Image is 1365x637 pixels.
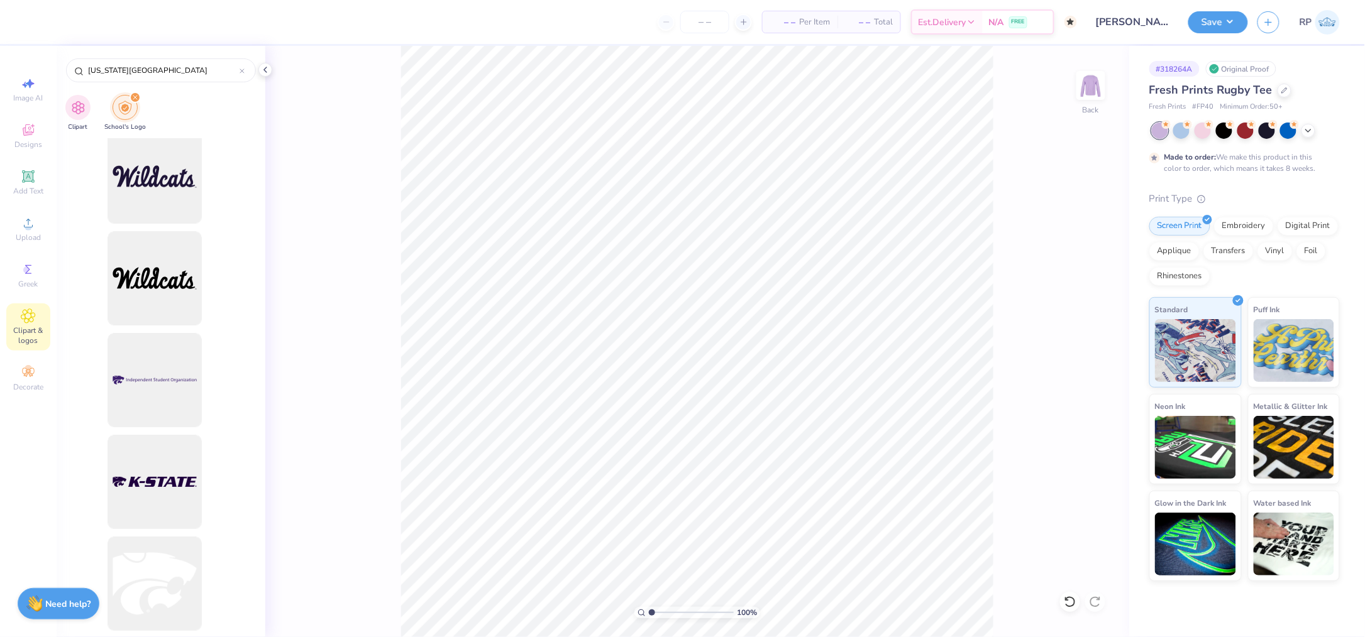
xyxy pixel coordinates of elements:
[1012,18,1025,26] span: FREE
[1193,102,1214,112] span: # FP40
[1155,303,1188,316] span: Standard
[65,95,91,132] button: filter button
[1296,242,1326,261] div: Foil
[1220,102,1283,112] span: Minimum Order: 50 +
[680,11,729,33] input: – –
[845,16,870,29] span: – –
[104,122,146,132] span: School's Logo
[16,232,41,242] span: Upload
[1083,104,1099,116] div: Back
[1254,513,1335,575] img: Water based Ink
[919,16,966,29] span: Est. Delivery
[13,382,43,392] span: Decorate
[1188,11,1248,33] button: Save
[1149,82,1273,97] span: Fresh Prints Rugby Tee
[1254,416,1335,479] img: Metallic & Glitter Ink
[71,101,86,115] img: Clipart Image
[1155,513,1236,575] img: Glow in the Dark Ink
[14,93,43,103] span: Image AI
[1254,400,1328,413] span: Metallic & Glitter Ink
[1149,102,1186,112] span: Fresh Prints
[1300,10,1340,35] a: RP
[1078,73,1103,98] img: Back
[1149,217,1210,236] div: Screen Print
[13,186,43,196] span: Add Text
[1278,217,1339,236] div: Digital Print
[1149,267,1210,286] div: Rhinestones
[65,95,91,132] div: filter for Clipart
[1203,242,1254,261] div: Transfers
[1155,496,1227,509] span: Glow in the Dark Ink
[1149,192,1340,206] div: Print Type
[737,607,757,618] span: 100 %
[989,16,1004,29] span: N/A
[1155,400,1186,413] span: Neon Ink
[1149,242,1200,261] div: Applique
[770,16,795,29] span: – –
[1254,496,1312,509] span: Water based Ink
[1206,61,1276,77] div: Original Proof
[14,139,42,150] span: Designs
[1214,217,1274,236] div: Embroidery
[1149,61,1200,77] div: # 318264A
[1086,9,1179,35] input: Untitled Design
[1164,151,1319,174] div: We make this product in this color to order, which means it takes 8 weeks.
[1155,416,1236,479] img: Neon Ink
[799,16,830,29] span: Per Item
[104,95,146,132] button: filter button
[1254,303,1280,316] span: Puff Ink
[1155,319,1236,382] img: Standard
[1315,10,1340,35] img: Rose Pineda
[87,64,240,77] input: Try "WashU"
[6,325,50,346] span: Clipart & logos
[118,101,132,115] img: School's Logo Image
[1164,152,1217,162] strong: Made to order:
[1254,319,1335,382] img: Puff Ink
[874,16,893,29] span: Total
[104,95,146,132] div: filter for School's Logo
[1300,15,1312,30] span: RP
[69,122,88,132] span: Clipart
[1257,242,1293,261] div: Vinyl
[19,279,38,289] span: Greek
[46,598,91,610] strong: Need help?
